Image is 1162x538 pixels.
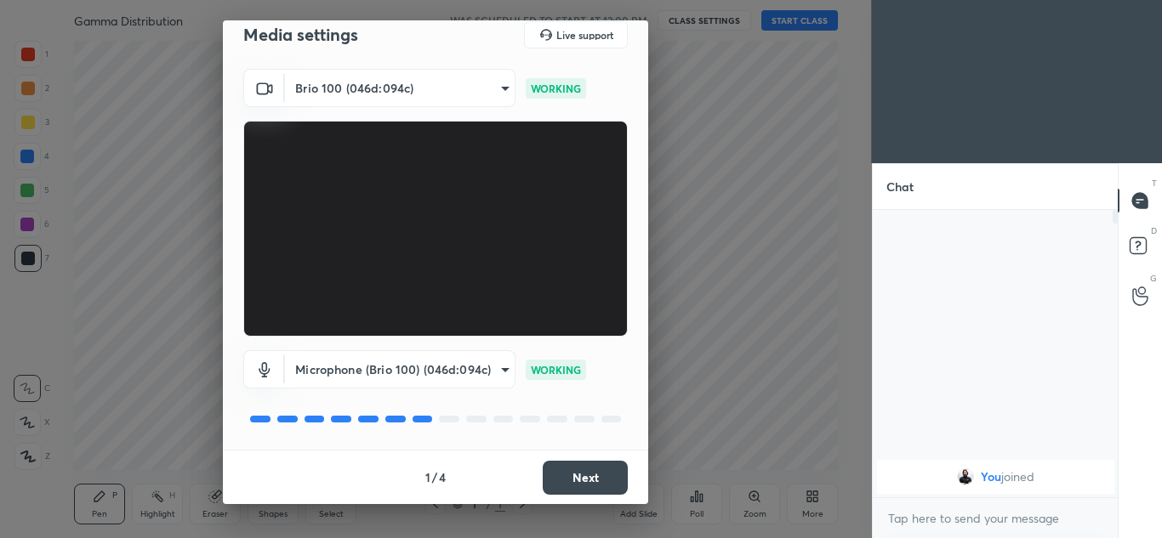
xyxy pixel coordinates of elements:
[243,24,358,46] h2: Media settings
[1150,272,1157,285] p: G
[981,470,1001,484] span: You
[432,468,437,486] h4: /
[1001,470,1034,484] span: joined
[531,81,581,96] p: WORKING
[1151,224,1157,237] p: D
[285,69,515,107] div: Brio 100 (046d:094c)
[873,456,1119,497] div: grid
[957,468,974,485] img: e00dc300a4f7444a955e410797683dbd.jpg
[1152,177,1157,190] p: T
[531,362,581,377] p: WORKING
[285,350,515,388] div: Brio 100 (046d:094c)
[873,164,927,209] p: Chat
[543,461,628,495] button: Next
[425,468,430,486] h4: 1
[556,30,613,40] h5: Live support
[439,468,446,486] h4: 4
